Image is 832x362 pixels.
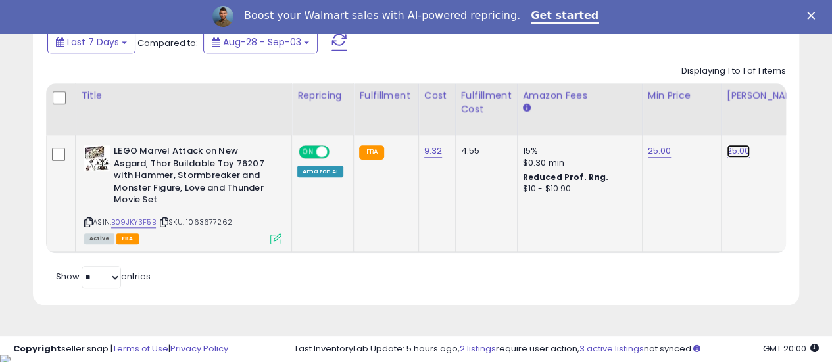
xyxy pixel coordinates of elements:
[81,89,286,102] div: Title
[137,37,198,49] span: Compared to:
[67,35,119,49] span: Last 7 Days
[13,343,228,355] div: seller snap | |
[56,270,151,283] span: Show: entries
[579,342,644,355] a: 3 active listings
[112,342,168,355] a: Terms of Use
[461,89,512,116] div: Fulfillment Cost
[116,233,139,244] span: FBA
[648,89,716,102] div: Min Price
[531,9,599,24] a: Get started
[763,342,819,355] span: 2025-09-11 20:00 GMT
[328,147,349,158] span: OFF
[111,217,156,228] a: B09JKY3F5B
[460,342,496,355] a: 2 listings
[424,145,443,158] a: 9.32
[648,145,672,158] a: 25.00
[84,145,281,242] div: ASIN:
[84,145,110,171] img: 51RRCpZtyiL._SL40_.jpg
[523,157,632,169] div: $0.30 min
[84,233,114,244] span: All listings currently available for purchase on Amazon
[807,12,820,20] div: Close
[223,35,301,49] span: Aug-28 - Sep-03
[114,145,274,210] b: LEGO Marvel Attack on New Asgard, Thor Buildable Toy 76207 with Hammer, Stormbreaker and Monster ...
[295,343,819,355] div: Last InventoryLab Update: 5 hours ago, require user action, not synced.
[212,6,233,27] img: Profile image for Adrian
[523,145,632,157] div: 15%
[244,9,520,22] div: Boost your Walmart sales with AI-powered repricing.
[523,183,632,194] div: $10 - $10.90
[297,166,343,177] div: Amazon AI
[158,217,232,227] span: | SKU: 1063677262
[359,89,412,102] div: Fulfillment
[523,89,637,102] div: Amazon Fees
[300,147,316,158] span: ON
[297,89,348,102] div: Repricing
[203,31,318,53] button: Aug-28 - Sep-03
[359,145,383,160] small: FBA
[424,89,450,102] div: Cost
[170,342,228,355] a: Privacy Policy
[47,31,135,53] button: Last 7 Days
[727,89,805,102] div: [PERSON_NAME]
[523,171,609,183] b: Reduced Prof. Rng.
[727,145,750,158] a: 25.00
[681,65,786,78] div: Displaying 1 to 1 of 1 items
[523,102,531,114] small: Amazon Fees.
[13,342,61,355] strong: Copyright
[461,145,507,157] div: 4.55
